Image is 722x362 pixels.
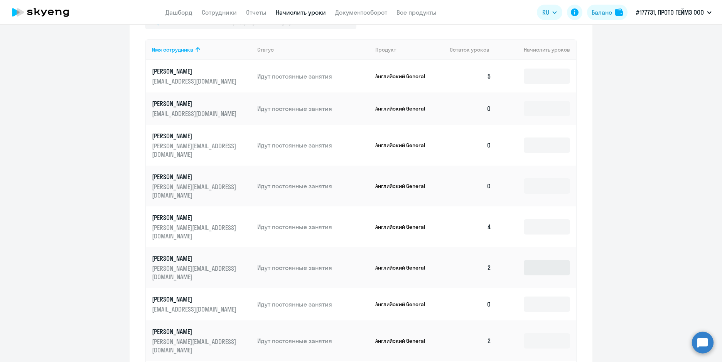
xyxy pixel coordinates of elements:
[636,8,704,17] p: #177731, ПРОТО ГЕЙМЗ ООО
[257,337,369,345] p: Идут постоянные занятия
[152,305,238,313] p: [EMAIL_ADDRESS][DOMAIN_NAME]
[152,132,251,159] a: [PERSON_NAME][PERSON_NAME][EMAIL_ADDRESS][DOMAIN_NAME]
[450,46,489,53] span: Остаток уроков
[375,105,433,112] p: Английский General
[152,327,251,354] a: [PERSON_NAME][PERSON_NAME][EMAIL_ADDRESS][DOMAIN_NAME]
[375,183,433,189] p: Английский General
[152,77,238,85] p: [EMAIL_ADDRESS][DOMAIN_NAME]
[152,213,251,240] a: [PERSON_NAME][PERSON_NAME][EMAIL_ADDRESS][DOMAIN_NAME]
[444,247,498,288] td: 2
[257,104,369,113] p: Идут постоянные занятия
[450,46,498,53] div: Остаток уроков
[375,142,433,149] p: Английский General
[257,46,274,53] div: Статус
[257,141,369,149] p: Идут постоянные занятия
[152,99,251,118] a: [PERSON_NAME][EMAIL_ADDRESS][DOMAIN_NAME]
[375,301,433,308] p: Английский General
[152,295,238,303] p: [PERSON_NAME]
[152,264,238,281] p: [PERSON_NAME][EMAIL_ADDRESS][DOMAIN_NAME]
[257,182,369,190] p: Идут постоянные занятия
[375,46,396,53] div: Продукт
[542,8,549,17] span: RU
[152,213,238,222] p: [PERSON_NAME]
[335,8,387,16] a: Документооборот
[152,254,251,281] a: [PERSON_NAME][PERSON_NAME][EMAIL_ADDRESS][DOMAIN_NAME]
[444,288,498,320] td: 0
[375,264,433,271] p: Английский General
[498,39,576,60] th: Начислить уроков
[257,72,369,80] p: Идут постоянные занятия
[375,337,433,344] p: Английский General
[152,327,238,336] p: [PERSON_NAME]
[276,8,326,16] a: Начислить уроки
[257,300,369,308] p: Идут постоянные занятия
[615,8,623,16] img: balance
[152,67,251,85] a: [PERSON_NAME][EMAIL_ADDRESS][DOMAIN_NAME]
[257,46,369,53] div: Статус
[152,173,238,181] p: [PERSON_NAME]
[444,320,498,361] td: 2
[257,263,369,272] p: Идут постоянные занятия
[152,223,238,240] p: [PERSON_NAME][EMAIL_ADDRESS][DOMAIN_NAME]
[257,223,369,231] p: Идут постоянные занятия
[375,223,433,230] p: Английский General
[396,8,437,16] a: Все продукты
[537,5,562,20] button: RU
[152,109,238,118] p: [EMAIL_ADDRESS][DOMAIN_NAME]
[444,125,498,166] td: 0
[152,67,238,75] p: [PERSON_NAME]
[152,254,238,263] p: [PERSON_NAME]
[202,8,237,16] a: Сотрудники
[375,46,444,53] div: Продукт
[152,142,238,159] p: [PERSON_NAME][EMAIL_ADDRESS][DOMAIN_NAME]
[587,5,628,20] button: Балансbalance
[152,173,251,199] a: [PERSON_NAME][PERSON_NAME][EMAIL_ADDRESS][DOMAIN_NAME]
[152,99,238,108] p: [PERSON_NAME]
[152,183,238,199] p: [PERSON_NAME][EMAIL_ADDRESS][DOMAIN_NAME]
[375,73,433,80] p: Английский General
[152,295,251,313] a: [PERSON_NAME][EMAIL_ADDRESS][DOMAIN_NAME]
[632,3,715,22] button: #177731, ПРОТО ГЕЙМЗ ООО
[165,8,192,16] a: Дашборд
[592,8,612,17] div: Баланс
[152,46,193,53] div: Имя сотрудника
[444,60,498,92] td: 5
[152,337,238,354] p: [PERSON_NAME][EMAIL_ADDRESS][DOMAIN_NAME]
[444,166,498,206] td: 0
[444,92,498,125] td: 0
[444,206,498,247] td: 4
[152,46,251,53] div: Имя сотрудника
[152,132,238,140] p: [PERSON_NAME]
[246,8,267,16] a: Отчеты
